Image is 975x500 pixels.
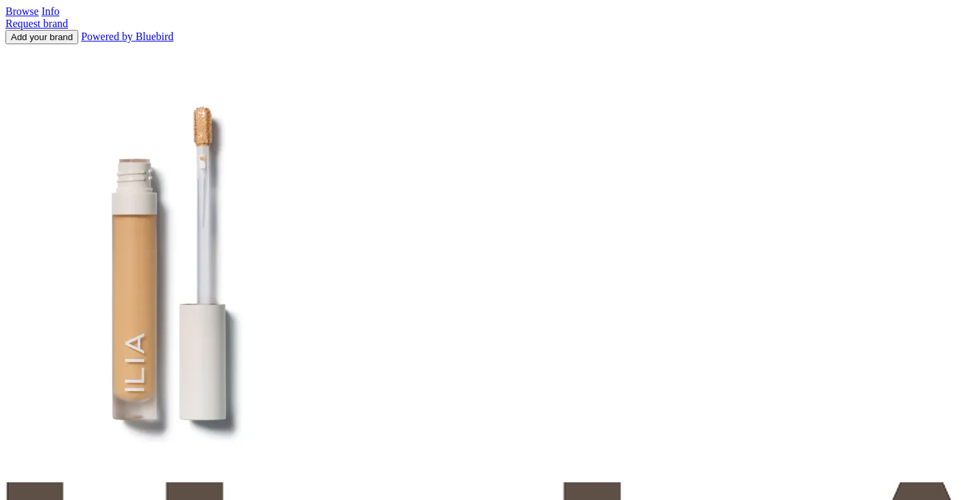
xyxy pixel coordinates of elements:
[5,30,78,44] button: Add your brand
[5,44,332,480] img: True Skin Serum Concealer
[5,5,39,17] a: Browse
[135,31,173,42] span: Bluebird
[42,5,60,17] a: Info
[81,31,173,42] a: Powered by Bluebird
[5,18,68,29] a: Request brand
